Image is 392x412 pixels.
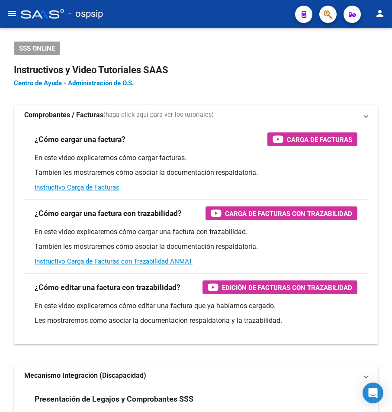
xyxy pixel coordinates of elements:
p: También les mostraremos cómo asociar la documentación respaldatoria. [35,242,357,251]
strong: Comprobantes / Facturas [24,110,103,120]
span: Carga de Facturas con Trazabilidad [225,208,352,219]
button: Edición de Facturas con Trazabilidad [202,280,357,294]
button: SSS ONLINE [14,42,60,55]
p: También les mostraremos cómo asociar la documentación respaldatoria. [35,168,357,177]
mat-expansion-panel-header: Comprobantes / Facturas(haga click aquí para ver los tutoriales) [14,105,378,126]
div: Comprobantes / Facturas(haga click aquí para ver los tutoriales) [14,126,378,344]
button: Carga de Facturas [267,132,357,146]
div: Open Intercom Messenger [363,383,383,403]
h3: Presentación de Legajos y Comprobantes SSS [35,393,193,405]
a: Instructivo Carga de Facturas con Trazabilidad ANMAT [35,257,193,265]
p: En este video explicaremos cómo cargar facturas. [35,153,357,163]
h3: ¿Cómo cargar una factura con trazabilidad? [35,207,182,219]
mat-expansion-panel-header: Mecanismo Integración (Discapacidad) [14,365,378,386]
a: Centro de Ayuda - Administración de O.S. [14,79,134,87]
p: Les mostraremos cómo asociar la documentación respaldatoria y la trazabilidad. [35,316,357,325]
h2: Instructivos y Video Tutoriales SAAS [14,62,378,78]
p: En este video explicaremos cómo editar una factura que ya habíamos cargado. [35,301,357,311]
span: - ospsip [68,4,103,23]
span: (haga click aquí para ver los tutoriales) [103,110,214,120]
mat-icon: person [375,8,385,19]
span: Carga de Facturas [287,134,352,145]
button: Carga de Facturas con Trazabilidad [206,206,357,220]
p: En este video explicaremos cómo cargar una factura con trazabilidad. [35,227,357,237]
h3: ¿Cómo editar una factura con trazabilidad? [35,281,180,293]
mat-icon: menu [7,8,17,19]
strong: Mecanismo Integración (Discapacidad) [24,371,146,380]
h3: ¿Cómo cargar una factura? [35,133,125,145]
span: Edición de Facturas con Trazabilidad [222,282,352,293]
span: SSS ONLINE [19,45,55,52]
a: Instructivo Carga de Facturas [35,183,119,191]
